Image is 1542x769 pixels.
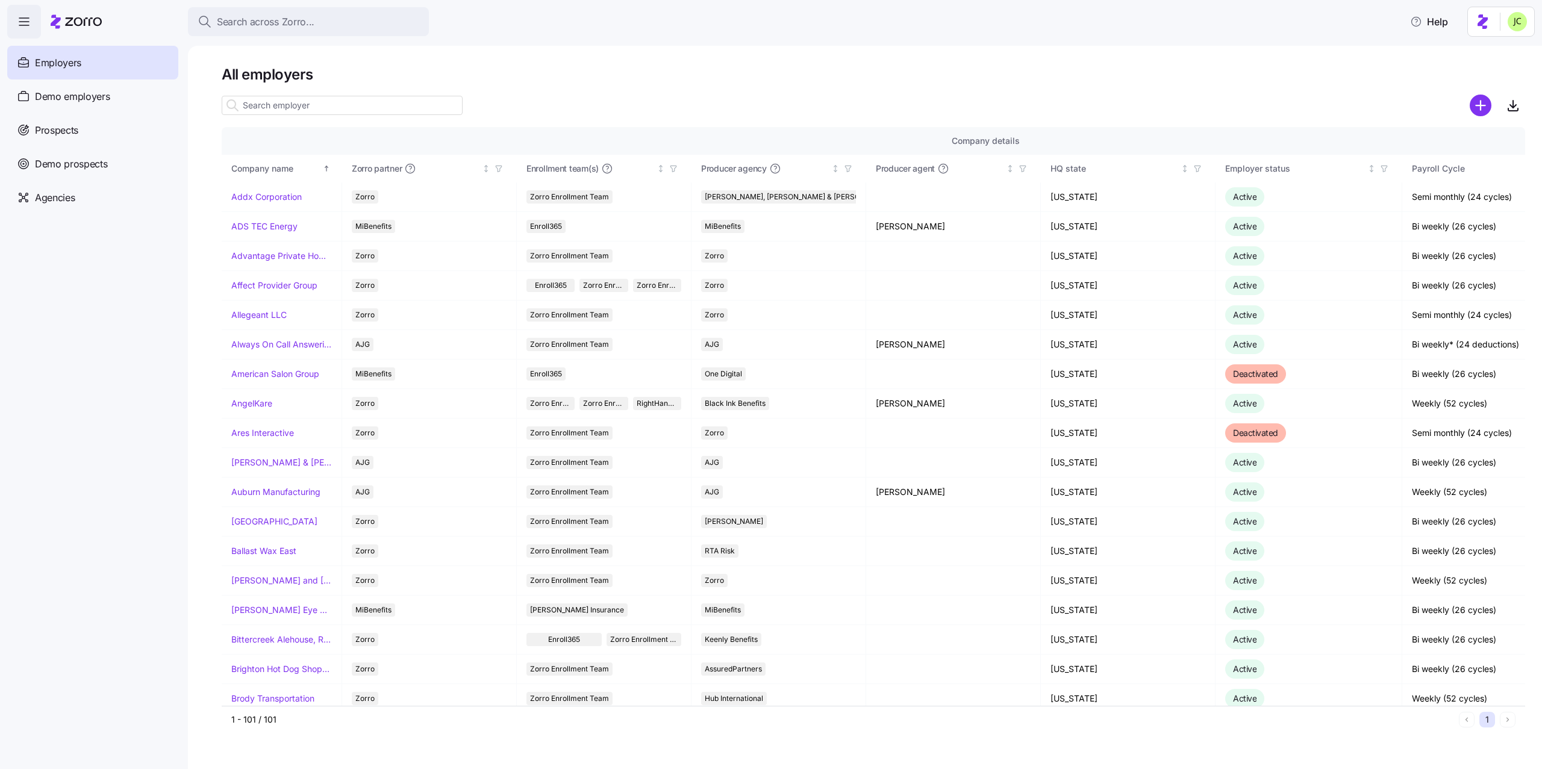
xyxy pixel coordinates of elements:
a: Always On Call Answering Service [231,338,332,350]
a: Employers [7,46,178,79]
a: Demo prospects [7,147,178,181]
span: Zorro [355,190,375,204]
span: AssuredPartners [705,662,762,676]
button: Help [1400,10,1458,34]
span: Zorro Enrollment Team [583,279,624,292]
th: Enrollment team(s)Not sorted [517,155,691,182]
span: Zorro [705,308,724,322]
a: Affect Provider Group [231,279,317,291]
th: Producer agentNot sorted [866,155,1041,182]
span: Active [1233,575,1256,585]
td: [US_STATE] [1041,360,1216,389]
span: AJG [355,456,370,469]
a: Agencies [7,181,178,214]
span: Active [1233,605,1256,615]
span: Zorro [355,249,375,263]
span: Active [1233,280,1256,290]
span: Zorro [355,544,375,558]
td: [US_STATE] [1041,419,1216,448]
span: MiBenefits [705,220,741,233]
span: Zorro [355,574,375,587]
td: [US_STATE] [1041,537,1216,566]
span: Active [1233,457,1256,467]
button: 1 [1479,712,1495,727]
div: Employer status [1225,162,1365,175]
span: Demo prospects [35,157,108,172]
span: Active [1233,310,1256,320]
span: Zorro Enrollment Team [530,662,609,676]
span: Zorro partner [352,163,402,175]
td: [US_STATE] [1041,271,1216,300]
div: Not sorted [831,164,840,173]
span: Zorro Enrollment Team [530,397,571,410]
span: Zorro [355,633,375,646]
span: [PERSON_NAME] [705,515,763,528]
a: [PERSON_NAME] Eye Associates [231,604,332,616]
span: Zorro Enrollment Team [530,544,609,558]
td: [US_STATE] [1041,684,1216,714]
span: MiBenefits [355,367,392,381]
th: Employer statusNot sorted [1216,155,1402,182]
td: [US_STATE] [1041,212,1216,241]
div: Not sorted [1006,164,1014,173]
span: Zorro Enrollment Experts [583,397,624,410]
a: Auburn Manufacturing [231,486,320,498]
svg: add icon [1470,95,1491,116]
span: Active [1233,251,1256,261]
a: Brody Transportation [231,693,314,705]
span: AJG [705,485,719,499]
span: Black Ink Benefits [705,397,766,410]
th: Producer agencyNot sorted [691,155,866,182]
span: Hub International [705,692,763,705]
span: MiBenefits [705,603,741,617]
a: [PERSON_NAME] & [PERSON_NAME]'s [231,456,332,469]
a: Allegeant LLC [231,309,287,321]
a: Ares Interactive [231,427,294,439]
span: Zorro [355,426,375,440]
span: Zorro [355,308,375,322]
td: [PERSON_NAME] [866,212,1041,241]
span: Zorro Enrollment Team [530,692,609,705]
span: Producer agency [701,163,767,175]
span: Zorro [355,279,375,292]
span: Active [1233,221,1256,231]
span: Zorro [355,692,375,705]
a: [GEOGRAPHIC_DATA] [231,515,317,528]
span: Zorro Enrollment Experts [637,279,678,292]
span: Active [1233,693,1256,703]
td: [US_STATE] [1041,655,1216,684]
img: 0d5040ea9766abea509702906ec44285 [1508,12,1527,31]
span: Active [1233,546,1256,556]
span: Zorro [355,662,375,676]
div: Sorted ascending [322,164,331,173]
span: Enroll365 [530,220,562,233]
span: AJG [705,338,719,351]
span: Active [1233,664,1256,674]
span: AJG [355,485,370,499]
td: [PERSON_NAME] [866,478,1041,507]
span: Zorro [705,426,724,440]
th: HQ stateNot sorted [1041,155,1216,182]
div: Not sorted [1181,164,1189,173]
a: Brighton Hot Dog Shoppe [231,663,332,675]
span: Agencies [35,190,75,205]
span: [PERSON_NAME] Insurance [530,603,624,617]
div: Not sorted [482,164,490,173]
span: Zorro Enrollment Team [530,456,609,469]
h1: All employers [222,65,1525,84]
span: Active [1233,339,1256,349]
span: Zorro Enrollment Team [530,308,609,322]
span: Deactivated [1233,428,1278,438]
a: Prospects [7,113,178,147]
span: Employers [35,55,81,70]
a: Ballast Wax East [231,545,296,557]
span: MiBenefits [355,603,392,617]
span: Enroll365 [535,279,567,292]
span: Zorro Enrollment Team [530,485,609,499]
span: Zorro Enrollment Team [530,426,609,440]
span: Zorro Enrollment Team [610,633,678,646]
span: MiBenefits [355,220,392,233]
span: One Digital [705,367,742,381]
span: Active [1233,487,1256,497]
span: AJG [705,456,719,469]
